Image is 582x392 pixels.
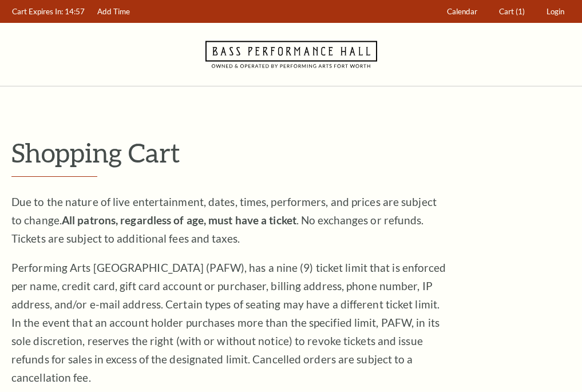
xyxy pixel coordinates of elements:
[62,213,296,227] strong: All patrons, regardless of age, must have a ticket
[447,7,477,16] span: Calendar
[442,1,483,23] a: Calendar
[11,259,446,387] p: Performing Arts [GEOGRAPHIC_DATA] (PAFW), has a nine (9) ticket limit that is enforced per name, ...
[65,7,85,16] span: 14:57
[11,138,571,167] p: Shopping Cart
[499,7,514,16] span: Cart
[541,1,570,23] a: Login
[494,1,530,23] a: Cart (1)
[12,7,63,16] span: Cart Expires In:
[92,1,136,23] a: Add Time
[516,7,525,16] span: (1)
[547,7,564,16] span: Login
[11,195,437,245] span: Due to the nature of live entertainment, dates, times, performers, and prices are subject to chan...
